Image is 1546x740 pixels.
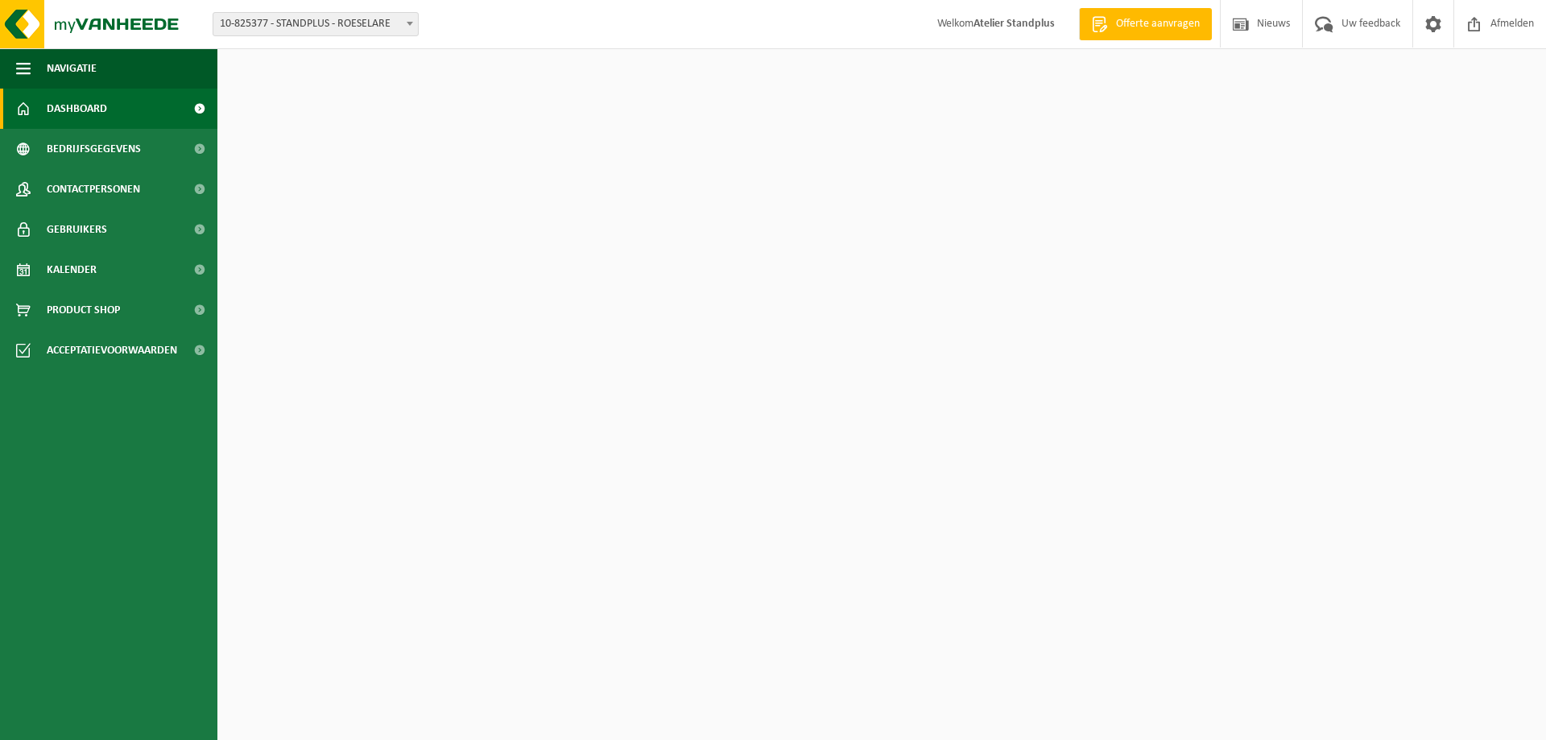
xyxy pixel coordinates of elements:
span: Contactpersonen [47,169,140,209]
strong: Atelier Standplus [973,18,1055,30]
span: Product Shop [47,290,120,330]
a: Offerte aanvragen [1079,8,1212,40]
span: Acceptatievoorwaarden [47,330,177,370]
span: Kalender [47,250,97,290]
span: Navigatie [47,48,97,89]
span: Bedrijfsgegevens [47,129,141,169]
span: Gebruikers [47,209,107,250]
span: 10-825377 - STANDPLUS - ROESELARE [213,12,419,36]
span: Offerte aanvragen [1112,16,1204,32]
span: Dashboard [47,89,107,129]
span: 10-825377 - STANDPLUS - ROESELARE [213,13,418,35]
